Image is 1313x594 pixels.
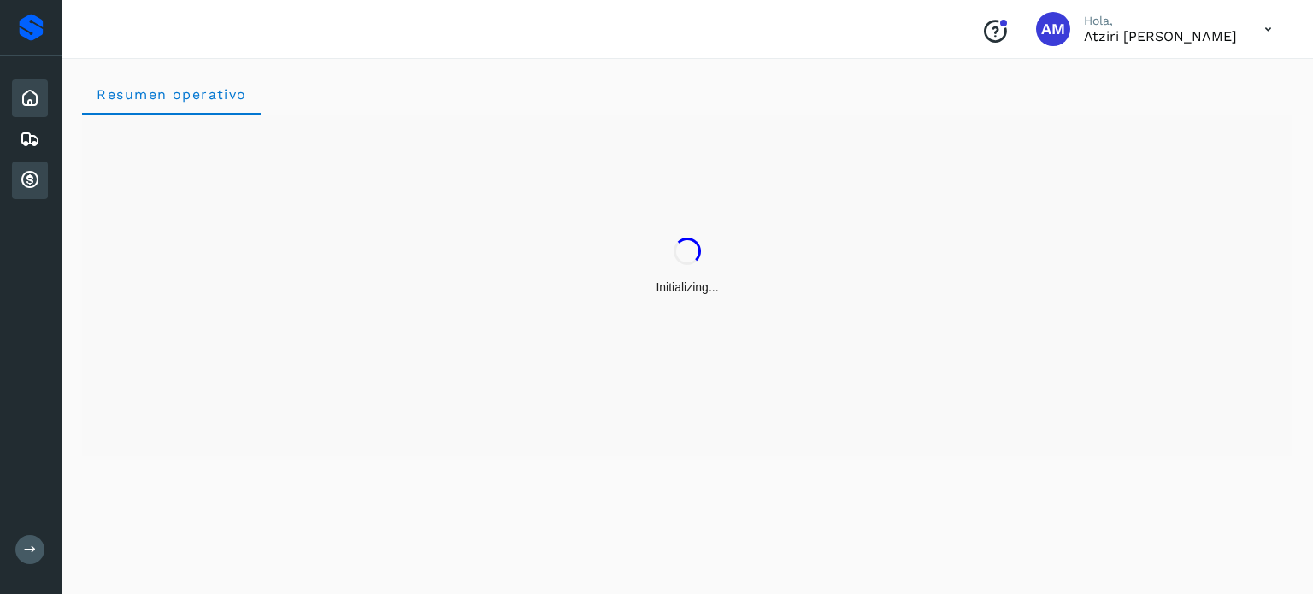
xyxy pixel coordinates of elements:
[1084,14,1237,28] p: Hola,
[1084,28,1237,44] p: Atziri Mireya Rodriguez Arreola
[96,86,247,103] span: Resumen operativo
[12,79,48,117] div: Inicio
[12,162,48,199] div: Cuentas por cobrar
[12,121,48,158] div: Embarques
